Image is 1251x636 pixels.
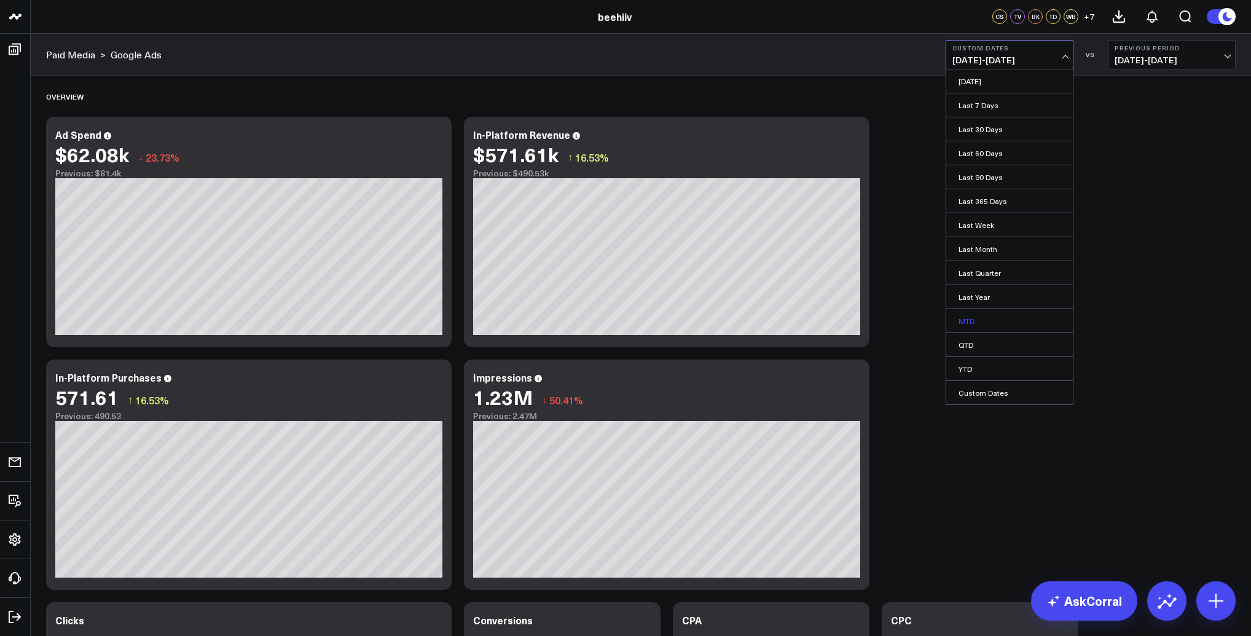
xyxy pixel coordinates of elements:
[946,165,1073,189] a: Last 90 Days
[946,357,1073,380] a: YTD
[55,613,84,627] div: Clicks
[55,371,162,384] div: In-Platform Purchases
[992,9,1007,24] div: CS
[682,613,702,627] div: CPA
[1080,51,1102,58] div: VS
[946,381,1073,404] a: Custom Dates
[946,141,1073,165] a: Last 60 Days
[568,149,573,165] span: ↑
[1010,9,1025,24] div: TV
[542,392,547,408] span: ↓
[128,392,133,408] span: ↑
[473,143,559,165] div: $571.61k
[1108,40,1236,69] button: Previous Period[DATE]-[DATE]
[946,333,1073,356] a: QTD
[946,285,1073,308] a: Last Year
[55,128,101,141] div: Ad Spend
[952,44,1067,52] b: Custom Dates
[55,168,442,178] div: Previous: $81.4k
[946,213,1073,237] a: Last Week
[549,393,583,407] span: 50.41%
[1031,581,1137,621] a: AskCorral
[1115,55,1229,65] span: [DATE] - [DATE]
[473,128,570,141] div: In-Platform Revenue
[598,10,632,23] a: beehiiv
[891,613,912,627] div: CPC
[952,55,1067,65] span: [DATE] - [DATE]
[1084,12,1094,21] span: + 7
[46,48,106,61] div: >
[138,149,143,165] span: ↓
[946,309,1073,332] a: MTD
[55,143,129,165] div: $62.08k
[946,69,1073,93] a: [DATE]
[575,151,609,164] span: 16.53%
[473,386,533,408] div: 1.23M
[135,393,169,407] span: 16.53%
[473,411,860,421] div: Previous: 2.47M
[1115,44,1229,52] b: Previous Period
[946,117,1073,141] a: Last 30 Days
[946,40,1073,69] button: Custom Dates[DATE]-[DATE]
[1081,9,1096,24] button: +7
[1046,9,1061,24] div: TD
[946,261,1073,285] a: Last Quarter
[146,151,179,164] span: 23.73%
[473,168,860,178] div: Previous: $490.53k
[946,189,1073,213] a: Last 365 Days
[46,82,84,111] div: Overview
[1064,9,1078,24] div: WB
[55,411,442,421] div: Previous: 490.53
[473,371,532,384] div: Impressions
[946,237,1073,261] a: Last Month
[111,48,162,61] a: Google Ads
[473,613,533,627] div: Conversions
[1028,9,1043,24] div: BK
[55,386,119,408] div: 571.61
[946,93,1073,117] a: Last 7 Days
[46,48,95,61] a: Paid Media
